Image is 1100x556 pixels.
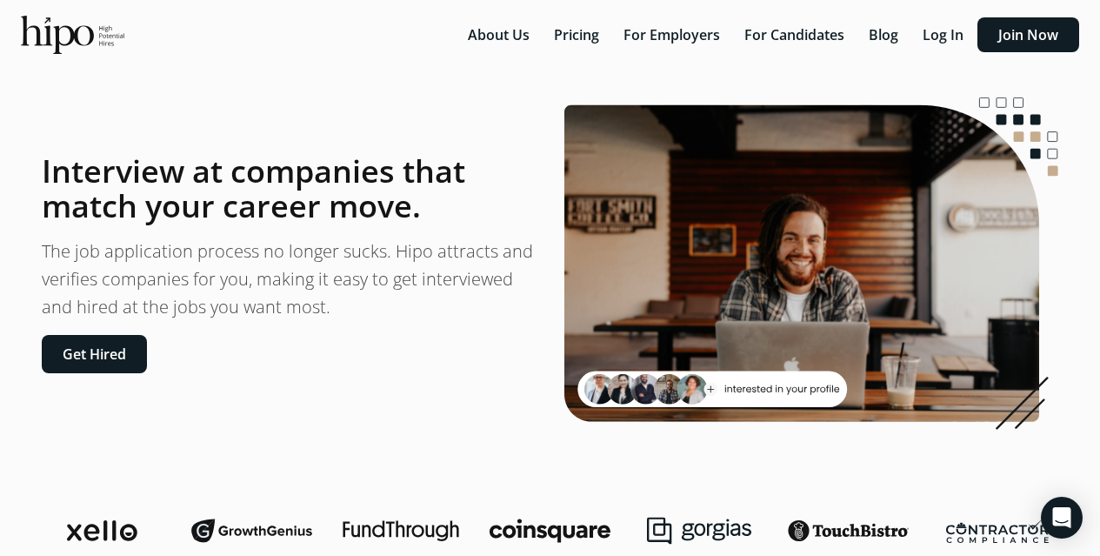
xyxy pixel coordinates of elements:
[858,25,912,44] a: Blog
[1041,497,1083,539] div: Open Intercom Messenger
[613,17,730,52] button: For Employers
[42,154,537,224] h1: Interview at companies that match your career move.
[858,17,909,52] button: Blog
[613,25,734,44] a: For Employers
[457,25,543,44] a: About Us
[734,25,858,44] a: For Candidates
[912,17,974,52] button: Log In
[21,16,124,54] img: official-logo
[734,17,855,52] button: For Candidates
[457,17,540,52] button: About Us
[543,25,613,44] a: Pricing
[191,513,313,548] img: growthgenius-logo
[543,17,610,52] button: Pricing
[977,25,1079,44] a: Join Now
[490,519,611,543] img: coinsquare-logo
[343,520,459,541] img: fundthrough-logo
[977,17,1079,52] button: Join Now
[42,238,537,321] p: The job application process no longer sucks. Hipo attracts and verifies companies for you, making...
[788,517,910,545] img: touchbistro-logo
[564,97,1059,430] img: landing-image
[42,335,147,373] button: Get Hired
[647,517,751,545] img: gorgias-logo
[946,519,1049,543] img: contractor-compliance-logo
[912,25,977,44] a: Log In
[67,520,137,541] img: xello-logo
